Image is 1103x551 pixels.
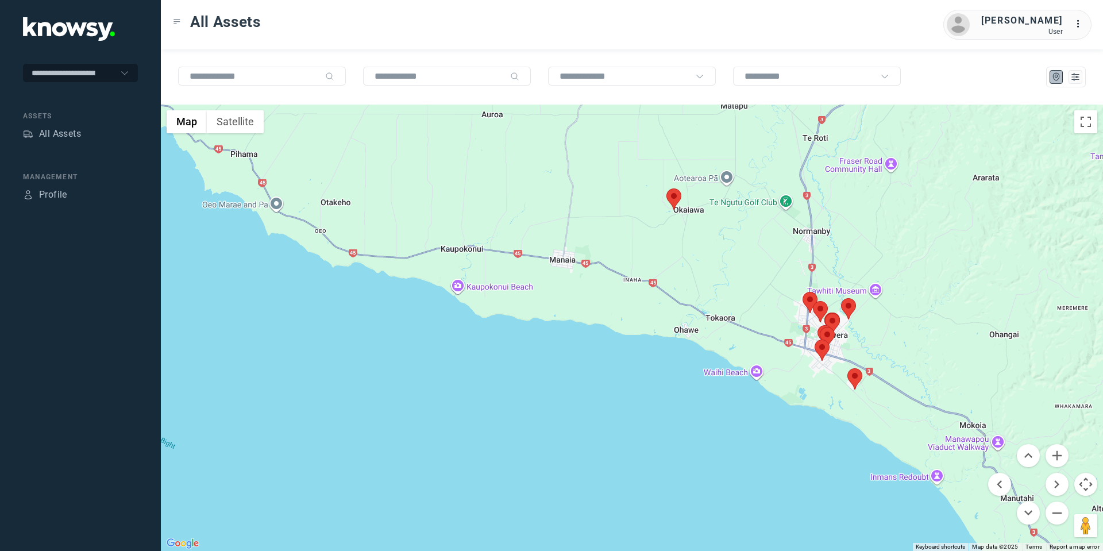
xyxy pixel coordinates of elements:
a: AssetsAll Assets [23,127,81,141]
div: : [1074,17,1088,31]
div: User [981,28,1063,36]
div: Search [510,72,519,81]
span: All Assets [190,11,261,32]
div: Profile [23,190,33,200]
button: Drag Pegman onto the map to open Street View [1074,514,1097,537]
a: Terms (opens in new tab) [1025,544,1043,550]
div: Management [23,172,138,182]
div: Search [325,72,334,81]
img: Google [164,536,202,551]
div: Assets [23,111,138,121]
button: Show street map [167,110,207,133]
div: : [1074,17,1088,33]
button: Map camera controls [1074,473,1097,496]
button: Zoom in [1046,444,1069,467]
img: avatar.png [947,13,970,36]
a: Report a map error [1050,544,1100,550]
button: Zoom out [1046,502,1069,525]
div: Map [1051,72,1062,82]
button: Toggle fullscreen view [1074,110,1097,133]
div: [PERSON_NAME] [981,14,1063,28]
button: Show satellite imagery [207,110,264,133]
button: Move up [1017,444,1040,467]
a: ProfileProfile [23,188,67,202]
div: Toggle Menu [173,18,181,26]
div: Profile [39,188,67,202]
span: Map data ©2025 [972,544,1019,550]
button: Move right [1046,473,1069,496]
a: Open this area in Google Maps (opens a new window) [164,536,202,551]
div: List [1070,72,1081,82]
button: Keyboard shortcuts [916,543,965,551]
div: Assets [23,129,33,139]
img: Application Logo [23,17,115,41]
button: Move down [1017,502,1040,525]
tspan: ... [1075,20,1086,28]
div: All Assets [39,127,81,141]
button: Move left [988,473,1011,496]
